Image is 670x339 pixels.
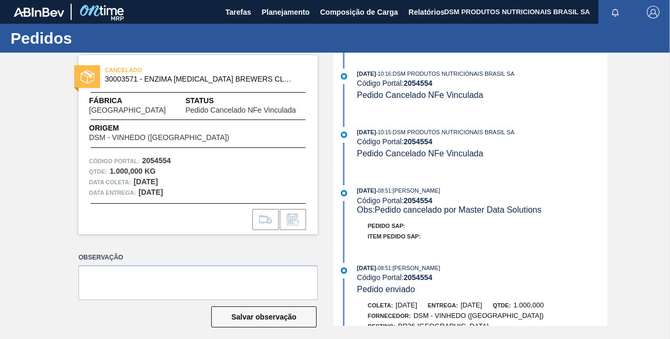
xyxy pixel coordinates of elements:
[376,71,391,77] span: - 10:16
[368,323,396,330] span: Destino:
[81,70,94,84] img: status
[357,79,607,87] div: Código Portal:
[391,187,440,194] span: : [PERSON_NAME]
[11,32,198,44] h1: Pedidos
[357,285,415,294] span: Pedido enviado
[14,7,64,17] img: TNhmsLtSVTkK8tSr43FrP2fwEKptu5GPRR3wAAAABJRU5ErkJggg==
[391,71,514,77] span: : DSM PRODUTOS NUTRICIONAIS BRASIL SA
[105,75,296,83] span: 30003571 - ENZIMA PROTEASE BREWERS CLAREX
[78,250,318,265] label: Observação
[403,273,432,282] strong: 2054554
[376,129,391,135] span: - 10:15
[357,91,484,99] span: Pedido Cancelado NFe Vinculada
[368,223,406,229] span: Pedido SAP:
[211,306,317,327] button: Salvar observação
[376,265,391,271] span: - 08:51
[341,190,347,196] img: atual
[320,6,398,18] span: Composição de Carga
[89,166,107,177] span: Qtde :
[391,265,440,271] span: : [PERSON_NAME]
[514,301,544,309] span: 1.000,000
[89,156,140,166] span: Código Portal:
[225,6,251,18] span: Tarefas
[376,188,391,194] span: - 08:51
[89,95,185,106] span: Fábrica
[89,187,136,198] span: Data entrega:
[341,267,347,274] img: atual
[89,177,131,187] span: Data coleta:
[280,209,306,230] div: Informar alteração no pedido
[647,6,659,18] img: Logout
[403,137,432,146] strong: 2054554
[357,71,376,77] span: [DATE]
[492,302,510,308] span: Qtde:
[403,79,432,87] strong: 2054554
[357,265,376,271] span: [DATE]
[110,167,155,175] strong: 1.000,000 KG
[357,149,484,158] span: Pedido Cancelado NFe Vinculada
[252,209,279,230] div: Ir para Composição de Carga
[357,187,376,194] span: [DATE]
[413,312,544,320] span: DSM - VINHEDO ([GEOGRAPHIC_DATA])
[341,132,347,138] img: atual
[460,301,482,309] span: [DATE]
[357,196,607,205] div: Código Portal:
[398,322,489,330] span: BR26-[GEOGRAPHIC_DATA]
[403,196,432,205] strong: 2054554
[409,6,445,18] span: Relatórios
[89,134,229,142] span: DSM - VINHEDO ([GEOGRAPHIC_DATA])
[357,129,376,135] span: [DATE]
[89,123,259,134] span: Origem
[357,273,607,282] div: Código Portal:
[105,65,252,75] span: CANCELADO
[134,177,158,186] strong: [DATE]
[139,188,163,196] strong: [DATE]
[391,129,514,135] span: : DSM PRODUTOS NUTRICIONAIS BRASIL SA
[368,313,411,319] span: Fornecedor:
[185,95,307,106] span: Status
[142,156,171,165] strong: 2054554
[357,205,541,214] span: Obs: Pedido cancelado por Master Data Solutions
[598,5,632,19] button: Notificações
[368,302,393,308] span: Coleta:
[396,301,417,309] span: [DATE]
[185,106,296,114] span: Pedido Cancelado NFe Vinculada
[262,6,310,18] span: Planejamento
[428,302,458,308] span: Entrega:
[341,73,347,79] img: atual
[368,233,421,240] span: Item pedido SAP:
[357,137,607,146] div: Código Portal:
[89,106,166,114] span: [GEOGRAPHIC_DATA]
